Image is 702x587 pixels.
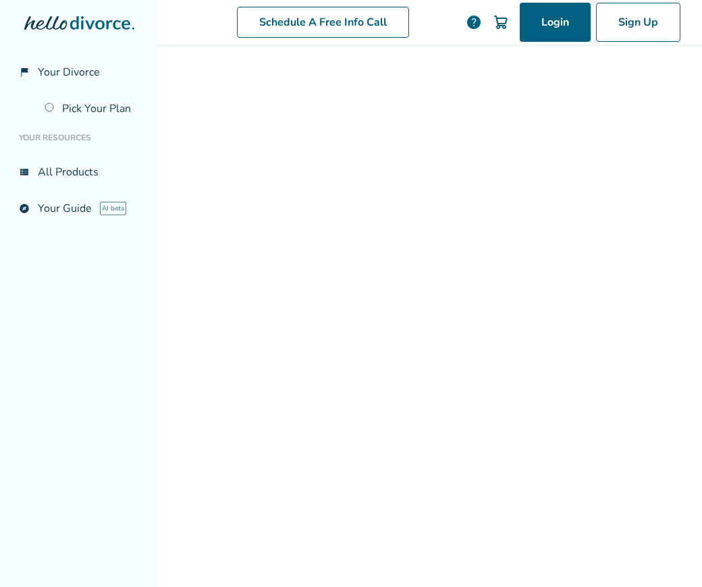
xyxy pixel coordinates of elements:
li: Your Resources [11,124,148,151]
a: exploreYour GuideAI beta [11,193,148,224]
span: explore [19,203,30,214]
span: Your Divorce [38,65,100,80]
span: flag_2 [19,67,30,78]
a: Login [520,3,591,42]
a: help [466,14,482,30]
a: view_listAll Products [11,157,148,188]
a: flag_2Your Divorce [11,57,148,88]
span: view_list [19,167,30,177]
a: Sign Up [596,3,680,42]
span: AI beta [100,202,126,215]
a: Schedule A Free Info Call [237,7,409,38]
img: Cart [493,14,509,30]
a: Pick Your Plan [36,93,148,124]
